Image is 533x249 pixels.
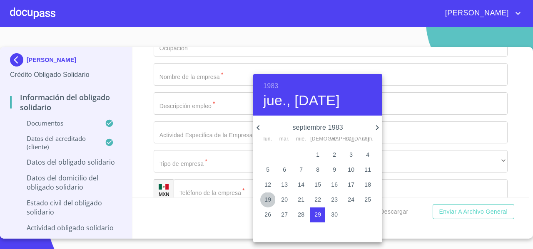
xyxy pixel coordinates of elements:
p: 4 [366,150,369,159]
p: 20 [281,195,288,204]
button: 22 [310,192,325,207]
button: 26 [260,207,275,222]
button: 11 [360,163,375,178]
span: vie. [327,135,342,143]
p: 28 [298,210,304,219]
button: 28 [294,207,309,222]
p: 27 [281,210,288,219]
p: 3 [349,150,353,159]
p: 29 [314,210,321,219]
span: lun. [260,135,275,143]
button: 30 [327,207,342,222]
button: 9 [327,163,342,178]
button: 19 [260,192,275,207]
button: 17 [344,178,359,192]
p: 18 [364,180,371,189]
p: 17 [348,180,354,189]
button: 15 [310,178,325,192]
span: dom. [360,135,375,143]
button: 1983 [263,80,278,92]
button: 12 [260,178,275,192]
p: 21 [298,195,304,204]
button: 10 [344,163,359,178]
p: 22 [314,195,321,204]
button: 8 [310,163,325,178]
p: 1 [316,150,319,159]
p: 10 [348,165,354,174]
p: 16 [331,180,338,189]
p: 11 [364,165,371,174]
button: 3 [344,148,359,163]
p: 23 [331,195,338,204]
span: mié. [294,135,309,143]
button: 14 [294,178,309,192]
p: 15 [314,180,321,189]
span: mar. [277,135,292,143]
button: 6 [277,163,292,178]
button: 1 [310,148,325,163]
span: [DEMOGRAPHIC_DATA]. [310,135,325,143]
button: 4 [360,148,375,163]
p: 2 [333,150,336,159]
button: 23 [327,192,342,207]
button: 16 [327,178,342,192]
p: 14 [298,180,304,189]
p: 30 [331,210,338,219]
p: 26 [264,210,271,219]
p: 5 [266,165,269,174]
button: jue., [DATE] [263,92,340,109]
button: 24 [344,192,359,207]
button: 21 [294,192,309,207]
button: 25 [360,192,375,207]
button: 29 [310,207,325,222]
button: 13 [277,178,292,192]
button: 27 [277,207,292,222]
p: 6 [283,165,286,174]
span: sáb. [344,135,359,143]
p: 12 [264,180,271,189]
p: 9 [333,165,336,174]
p: 25 [364,195,371,204]
p: 8 [316,165,319,174]
p: 24 [348,195,354,204]
button: 20 [277,192,292,207]
p: 13 [281,180,288,189]
button: 2 [327,148,342,163]
p: septiembre 1983 [263,123,372,133]
button: 5 [260,163,275,178]
p: 7 [299,165,303,174]
p: 19 [264,195,271,204]
button: 18 [360,178,375,192]
button: 7 [294,163,309,178]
